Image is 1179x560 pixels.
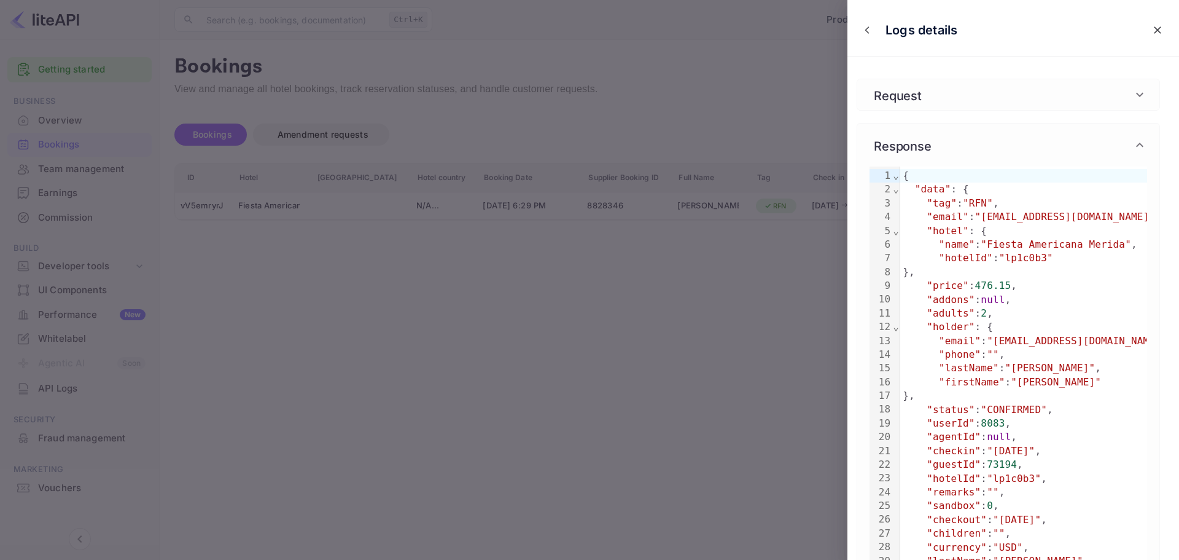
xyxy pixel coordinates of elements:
[870,471,892,485] div: 23
[900,403,1174,417] div: : ,
[939,252,993,264] span: "hotelId"
[900,251,1174,265] div: :
[900,499,1174,513] div: : ,
[900,348,1174,361] div: : ,
[900,376,1174,389] div: :
[981,417,1005,429] span: 8083
[900,417,1174,430] div: : ,
[885,21,957,39] p: Logs details
[900,238,1174,251] div: : ,
[927,225,968,237] span: "hotel"
[900,197,1174,210] div: : ,
[900,334,1174,348] div: : ,
[900,444,1174,458] div: : ,
[975,211,1155,223] span: "[EMAIL_ADDRESS][DOMAIN_NAME]"
[915,183,951,195] span: "data"
[993,542,1023,553] span: "USD"
[1011,376,1101,388] span: "[PERSON_NAME]"
[892,170,900,181] span: Fold line
[900,430,1174,444] div: : ,
[927,307,975,319] span: "adults"
[927,514,987,526] span: "checkout"
[927,417,975,429] span: "userId"
[870,444,892,458] div: 21
[870,458,892,471] div: 22
[987,459,1017,470] span: 73194
[900,458,1174,471] div: : ,
[927,473,981,484] span: "hotelId"
[987,445,1035,457] span: "[DATE]"
[981,294,1005,306] span: null
[870,238,892,251] div: 6
[927,445,981,457] span: "checkin"
[900,361,1174,375] div: : ,
[993,527,1005,539] span: ""
[939,376,1005,388] span: "firstName"
[900,541,1174,554] div: : ,
[981,307,987,319] span: 2
[993,514,1041,526] span: "[DATE]"
[870,210,892,224] div: 4
[987,335,1167,347] span: "[EMAIL_ADDRESS][DOMAIN_NAME]"
[870,486,892,499] div: 24
[870,499,892,513] div: 25
[870,224,892,238] div: 5
[975,280,1011,291] span: 476.15
[858,21,876,39] button: close
[927,211,968,223] span: "email"
[927,500,981,511] span: "sandbox"
[900,210,1174,224] div: : ,
[1005,362,1095,374] span: "[PERSON_NAME]"
[987,473,1041,484] span: "lp1c0b3"
[900,224,1174,238] div: : {
[892,183,900,195] span: Fold line
[870,417,892,430] div: 19
[870,348,892,361] div: 14
[870,334,892,348] div: 13
[870,293,892,306] div: 10
[981,239,1131,250] span: "Fiesta Americana Merida"
[892,225,900,237] span: Fold line
[900,279,1174,293] div: : ,
[900,266,1174,279] div: },
[870,197,892,210] div: 3
[900,513,1174,527] div: : ,
[927,486,981,498] span: "remarks"
[870,136,936,154] h6: Response
[870,320,892,334] div: 12
[870,307,892,320] div: 11
[900,183,1174,196] div: : {
[870,376,892,389] div: 16
[870,430,892,444] div: 20
[939,239,975,250] span: "name"
[870,540,892,554] div: 28
[999,252,1053,264] span: "lp1c0b3"
[870,389,892,403] div: 17
[927,197,957,209] span: "tag"
[900,293,1174,307] div: : ,
[927,459,981,470] span: "guestId"
[927,431,981,443] span: "agentId"
[963,197,993,209] span: "RFN"
[987,349,999,360] span: ""
[870,183,892,196] div: 2
[927,280,968,291] span: "price"
[927,527,987,539] span: "children"
[857,79,1159,110] div: Request
[900,389,1174,403] div: },
[987,431,1011,443] span: null
[870,266,892,279] div: 8
[900,307,1174,320] div: : ,
[870,403,892,416] div: 18
[870,169,892,183] div: 1
[981,404,1047,416] span: "CONFIRMED"
[927,321,975,333] span: "holder"
[870,85,926,104] h6: Request
[857,124,1159,167] div: Response
[927,404,975,416] span: "status"
[927,294,975,306] span: "addons"
[927,542,987,553] span: "currency"
[892,321,900,333] span: Fold line
[870,513,892,526] div: 26
[939,362,999,374] span: "lastName"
